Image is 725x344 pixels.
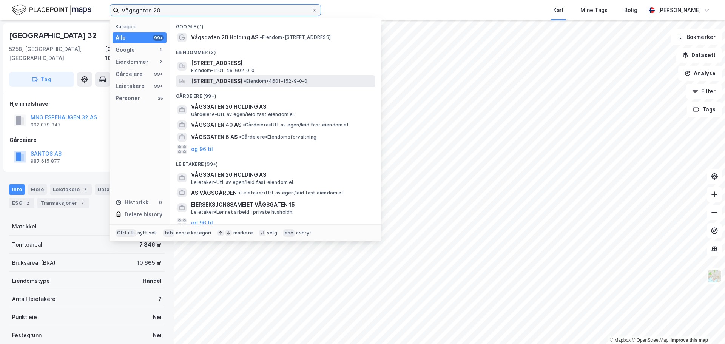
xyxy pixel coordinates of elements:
[553,6,564,15] div: Kart
[12,240,42,249] div: Tomteareal
[9,198,34,208] div: ESG
[191,170,372,179] span: VÅGSGATEN 20 HOLDING AS
[624,6,637,15] div: Bolig
[137,230,157,236] div: nytt søk
[116,45,135,54] div: Google
[28,184,47,195] div: Eiere
[116,24,167,29] div: Kategori
[163,229,174,237] div: tab
[170,18,381,31] div: Google (1)
[9,136,164,145] div: Gårdeiere
[153,313,162,322] div: Nei
[610,338,631,343] a: Mapbox
[157,95,164,101] div: 25
[116,69,143,79] div: Gårdeiere
[125,210,162,219] div: Delete history
[157,59,164,65] div: 2
[116,33,126,42] div: Alle
[105,45,165,63] div: [GEOGRAPHIC_DATA], 107/525
[12,295,56,304] div: Antall leietakere
[243,122,349,128] span: Gårdeiere • Utl. av egen/leid fast eiendom el.
[170,87,381,101] div: Gårdeiere (99+)
[233,230,253,236] div: markere
[191,102,372,111] span: VÅGSGATEN 20 HOLDING AS
[137,258,162,267] div: 10 665 ㎡
[143,276,162,285] div: Handel
[24,199,31,207] div: 2
[239,134,241,140] span: •
[671,29,722,45] button: Bokmerker
[707,269,722,283] img: Z
[116,198,148,207] div: Historikk
[12,222,37,231] div: Matrikkel
[95,184,132,195] div: Datasett
[191,111,295,117] span: Gårdeiere • Utl. av egen/leid fast eiendom el.
[191,209,294,215] span: Leietaker • Lønnet arbeid i private husholdn.
[12,276,50,285] div: Eiendomstype
[79,199,86,207] div: 7
[687,308,725,344] iframe: Chat Widget
[170,43,381,57] div: Eiendommer (2)
[191,77,242,86] span: [STREET_ADDRESS]
[191,200,372,209] span: EIERSEKSJONSSAMEIET VÅGSGATEN 15
[12,258,56,267] div: Bruksareal (BRA)
[31,122,61,128] div: 992 079 347
[37,198,89,208] div: Transaksjoner
[158,295,162,304] div: 7
[191,33,258,42] span: Vågsgaten 20 Holding AS
[139,240,162,249] div: 7 846 ㎡
[116,57,148,66] div: Eiendommer
[116,82,145,91] div: Leietakere
[50,184,92,195] div: Leietakere
[157,47,164,53] div: 1
[9,45,105,63] div: 5258, [GEOGRAPHIC_DATA], [GEOGRAPHIC_DATA]
[191,145,213,154] button: og 96 til
[176,230,211,236] div: neste kategori
[9,29,98,42] div: [GEOGRAPHIC_DATA] 32
[153,83,164,89] div: 99+
[678,66,722,81] button: Analyse
[191,188,237,197] span: AS VÅGSGÅRDEN
[238,190,241,196] span: •
[244,78,308,84] span: Eiendom • 4601-152-9-0-0
[153,71,164,77] div: 99+
[658,6,701,15] div: [PERSON_NAME]
[296,230,312,236] div: avbryt
[191,68,255,74] span: Eiendom • 1101-46-602-0-0
[116,94,140,103] div: Personer
[283,229,295,237] div: esc
[157,199,164,205] div: 0
[12,313,37,322] div: Punktleie
[170,155,381,169] div: Leietakere (99+)
[260,34,331,40] span: Eiendom • [STREET_ADDRESS]
[119,5,312,16] input: Søk på adresse, matrikkel, gårdeiere, leietakere eller personer
[239,134,316,140] span: Gårdeiere • Eiendomsforvaltning
[191,179,295,185] span: Leietaker • Utl. av egen/leid fast eiendom el.
[191,218,213,227] button: og 96 til
[632,338,668,343] a: OpenStreetMap
[676,48,722,63] button: Datasett
[687,308,725,344] div: Kontrollprogram for chat
[687,102,722,117] button: Tags
[116,229,136,237] div: Ctrl + k
[671,338,708,343] a: Improve this map
[9,99,164,108] div: Hjemmelshaver
[191,120,241,130] span: VÅGSGATEN 40 AS
[153,35,164,41] div: 99+
[267,230,277,236] div: velg
[191,59,372,68] span: [STREET_ADDRESS]
[243,122,245,128] span: •
[12,3,91,17] img: logo.f888ab2527a4732fd821a326f86c7f29.svg
[12,331,42,340] div: Festegrunn
[191,133,238,142] span: VÅGSGATEN 6 AS
[9,184,25,195] div: Info
[580,6,608,15] div: Mine Tags
[153,331,162,340] div: Nei
[9,72,74,87] button: Tag
[238,190,344,196] span: Leietaker • Utl. av egen/leid fast eiendom el.
[260,34,262,40] span: •
[244,78,246,84] span: •
[686,84,722,99] button: Filter
[81,186,89,193] div: 7
[31,158,60,164] div: 987 615 877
